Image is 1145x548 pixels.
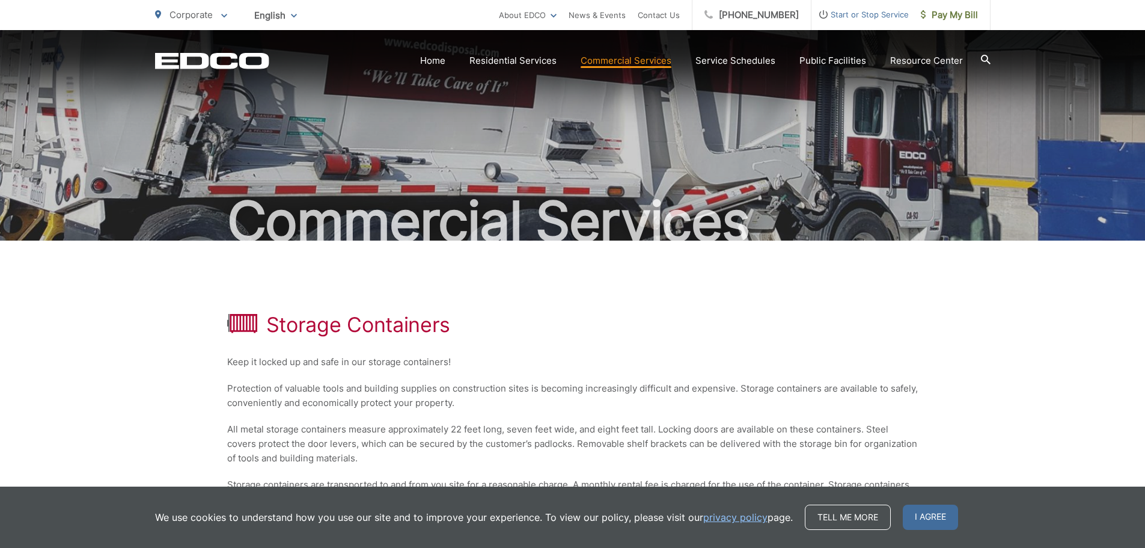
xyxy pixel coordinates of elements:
p: All metal storage containers measure approximately 22 feet long, seven feet wide, and eight feet ... [227,422,918,466]
a: Service Schedules [695,54,775,68]
a: Home [420,54,445,68]
span: Pay My Bill [921,8,978,22]
p: Storage containers are transported to and from you site for a reasonable charge. A monthly rental... [227,478,918,506]
span: I agree [903,505,958,530]
h2: Commercial Services [155,191,991,251]
a: News & Events [569,8,626,22]
p: Protection of valuable tools and building supplies on construction sites is becoming increasingly... [227,381,918,410]
a: Commercial Services [581,54,671,68]
a: EDCD logo. Return to the homepage. [155,52,269,69]
h1: Storage Containers [266,313,451,337]
a: privacy policy [703,510,768,525]
a: About EDCO [499,8,557,22]
span: Corporate [169,9,213,20]
p: Keep it locked up and safe in our storage containers! [227,355,918,369]
a: Residential Services [469,54,557,68]
a: Resource Center [890,54,963,68]
p: We use cookies to understand how you use our site and to improve your experience. To view our pol... [155,510,793,525]
a: Contact Us [638,8,680,22]
a: Tell me more [805,505,891,530]
a: Public Facilities [799,54,866,68]
span: English [245,5,306,26]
